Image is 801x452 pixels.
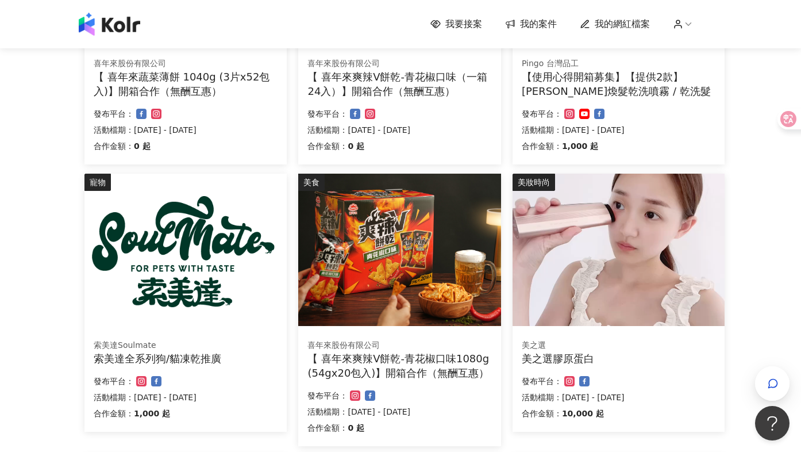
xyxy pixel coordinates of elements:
div: Pingo 台灣品工 [522,58,715,70]
p: 發布平台： [94,374,134,388]
div: 美食 [298,174,325,191]
img: logo [79,13,140,36]
p: 0 起 [348,421,364,435]
span: 我的案件 [520,18,557,30]
span: 我要接案 [445,18,482,30]
div: 【 喜年來爽辣V餅乾-青花椒口味1080g (54gx20包入)】開箱合作（無酬互惠） [307,351,491,380]
p: 活動檔期：[DATE] - [DATE] [307,123,491,137]
p: 1,000 起 [562,139,598,153]
p: 合作金額： [522,139,562,153]
p: 發布平台： [94,107,134,121]
div: 索美達全系列狗/貓凍乾推廣 [94,351,278,366]
p: 發布平台： [522,374,562,388]
p: 發布平台： [522,107,562,121]
div: 喜年來股份有限公司 [307,340,491,351]
img: 喜年來爽辣V餅乾-青花椒口味1080g (54gx20包入) [298,174,500,326]
iframe: Help Scout Beacon - Open [755,406,790,440]
div: 喜年來股份有限公司 [307,58,491,70]
div: 美之選 [522,340,715,351]
p: 活動檔期：[DATE] - [DATE] [94,123,278,137]
div: 【 喜年來爽辣V餅乾-青花椒口味（一箱24入）】開箱合作（無酬互惠） [307,70,491,98]
a: 我要接案 [430,18,482,30]
p: 10,000 起 [562,407,604,420]
img: 美之選膠原蛋白送RF美容儀 [513,174,725,326]
p: 合作金額： [522,407,562,420]
div: 寵物 [84,174,111,191]
p: 發布平台： [307,107,348,121]
p: 合作金額： [94,139,134,153]
div: 美妝時尚 [513,174,555,191]
a: 我的網紅檔案 [580,18,650,30]
p: 活動檔期：[DATE] - [DATE] [522,390,715,404]
div: 【使用心得開箱募集】【提供2款】[PERSON_NAME]煥髮乾洗噴霧 / 乾洗髮 [522,70,715,98]
p: 活動檔期：[DATE] - [DATE] [522,123,715,137]
p: 發布平台： [307,389,348,403]
p: 合作金額： [307,139,348,153]
p: 活動檔期：[DATE] - [DATE] [307,405,491,419]
a: 我的案件 [505,18,557,30]
div: 喜年來股份有限公司 [94,58,278,70]
p: 合作金額： [94,407,134,420]
div: 美之選膠原蛋白 [522,351,715,366]
img: 索美達凍乾生食 [84,174,287,326]
span: 我的網紅檔案 [595,18,650,30]
p: 合作金額： [307,421,348,435]
p: 1,000 起 [134,407,170,420]
p: 0 起 [348,139,364,153]
div: 【 喜年來蔬菜薄餅 1040g (3片x52包入)】開箱合作（無酬互惠） [94,70,278,98]
p: 0 起 [134,139,151,153]
div: 索美達Soulmate [94,340,278,351]
p: 活動檔期：[DATE] - [DATE] [94,390,278,404]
